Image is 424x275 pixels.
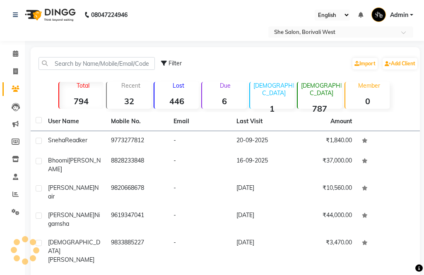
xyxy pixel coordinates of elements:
td: 9820668678 [106,179,169,206]
img: logo [21,3,78,26]
td: ₹10,560.00 [294,179,357,206]
th: User Name [43,112,106,131]
th: Last Visit [231,112,294,131]
td: - [169,151,231,179]
strong: 1 [250,103,294,114]
td: 9619347041 [106,206,169,233]
td: 20-09-2025 [231,131,294,151]
span: Bhoomi [48,157,68,164]
td: ₹44,000.00 [294,206,357,233]
img: Admin [371,7,386,22]
span: [PERSON_NAME] [48,211,94,219]
td: [DATE] [231,179,294,206]
p: Total [63,82,104,89]
strong: 794 [59,96,104,106]
strong: 0 [345,96,390,106]
p: [DEMOGRAPHIC_DATA] [253,82,294,97]
p: [DEMOGRAPHIC_DATA] [301,82,342,97]
th: Email [169,112,231,131]
th: Mobile No. [106,112,169,131]
td: 16-09-2025 [231,151,294,179]
p: Recent [110,82,151,89]
strong: 446 [154,96,199,106]
span: [PERSON_NAME] [48,157,101,173]
span: Filter [169,60,182,67]
td: 9773277812 [106,131,169,151]
td: - [169,179,231,206]
td: [DATE] [231,233,294,269]
span: Sneha [48,136,65,144]
td: [DATE] [231,206,294,233]
strong: 787 [298,103,342,114]
td: - [169,233,231,269]
span: [DEMOGRAPHIC_DATA] [48,239,100,255]
td: ₹1,840.00 [294,131,357,151]
span: Readker [65,136,87,144]
span: [PERSON_NAME] [48,184,94,191]
td: 9833885227 [106,233,169,269]
th: Amount [325,112,357,131]
input: Search by Name/Mobile/Email/Code [39,57,155,70]
p: Due [204,82,246,89]
p: Member [349,82,390,89]
td: 8828233848 [106,151,169,179]
td: ₹3,470.00 [294,233,357,269]
a: Import [352,58,378,69]
td: ₹37,000.00 [294,151,357,179]
b: 08047224946 [91,3,128,26]
span: Admin [390,11,408,19]
strong: 32 [107,96,151,106]
td: - [169,131,231,151]
strong: 6 [202,96,246,106]
p: Lost [158,82,199,89]
span: [PERSON_NAME] [48,256,94,263]
a: Add Client [383,58,417,69]
td: - [169,206,231,233]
